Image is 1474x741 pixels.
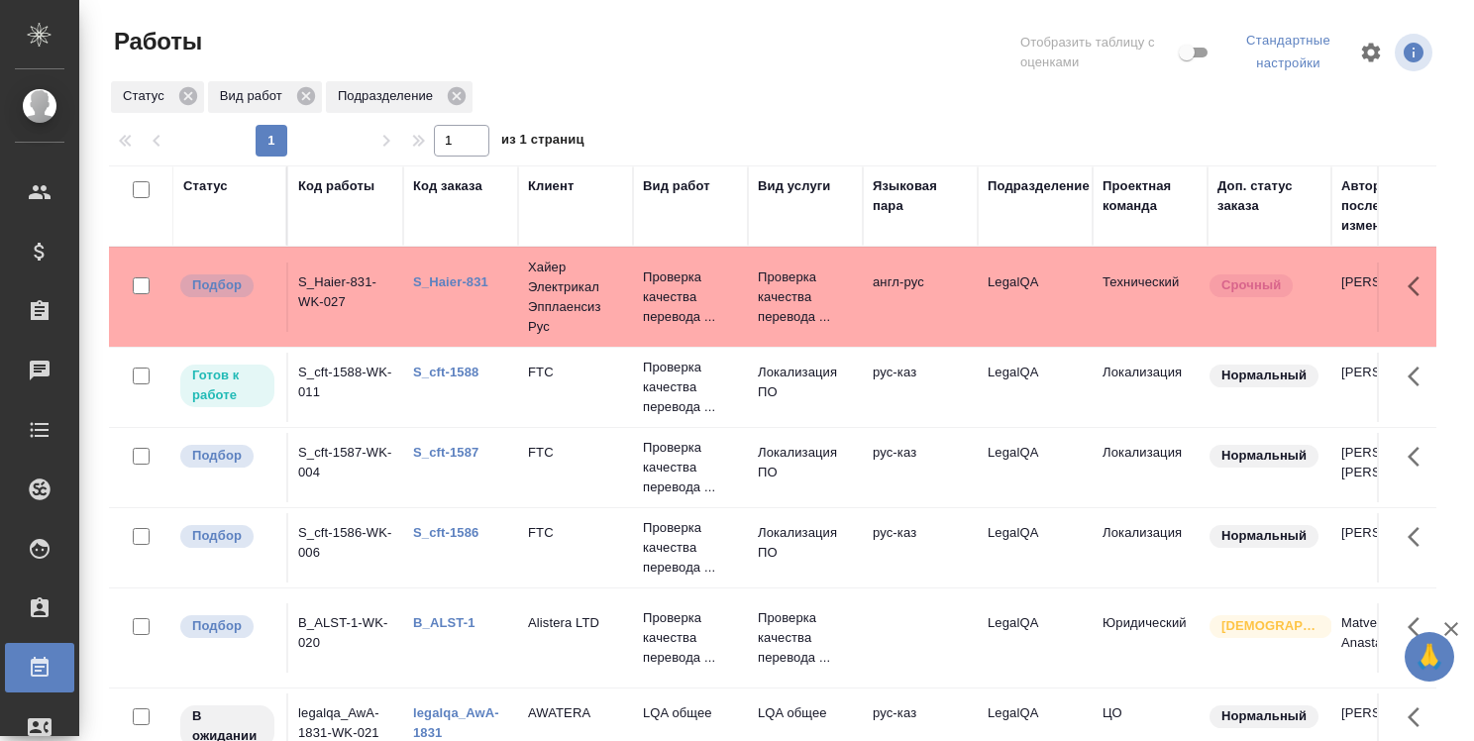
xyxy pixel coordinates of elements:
p: LQA общее [758,703,853,723]
td: LegalQA [978,433,1093,502]
div: Вид работ [208,81,322,113]
p: Проверка качества перевода ... [643,267,738,327]
button: Здесь прячутся важные кнопки [1396,603,1443,651]
p: Нормальный [1221,706,1307,726]
td: [PERSON_NAME] [1331,513,1446,582]
td: Matveeva Anastasia [1331,603,1446,673]
td: B_ALST-1-WK-020 [288,603,403,673]
td: LegalQA [978,353,1093,422]
td: [PERSON_NAME] [1331,353,1446,422]
p: Подбор [192,526,242,546]
td: S_Haier-831-WK-027 [288,263,403,332]
div: Можно подбирать исполнителей [178,613,276,640]
a: S_Haier-831 [413,274,488,289]
p: Подбор [192,446,242,466]
div: Подразделение [326,81,473,113]
div: Можно подбирать исполнителей [178,272,276,299]
td: Локализация [1093,433,1208,502]
a: S_cft-1588 [413,365,478,379]
p: Alistera LTD [528,613,623,633]
td: англ-рус [863,263,978,332]
div: Можно подбирать исполнителей [178,523,276,550]
span: из 1 страниц [501,128,584,157]
td: рус-каз [863,353,978,422]
p: LQA общее [643,703,738,723]
td: S_cft-1587-WK-004 [288,433,403,502]
td: LegalQA [978,513,1093,582]
span: 🙏 [1413,636,1446,678]
p: Локализация ПО [758,443,853,482]
span: Настроить таблицу [1347,29,1395,76]
td: LegalQA [978,263,1093,332]
p: Проверка качества перевода ... [643,518,738,578]
p: FTC [528,443,623,463]
div: Можно подбирать исполнителей [178,443,276,470]
td: Локализация [1093,513,1208,582]
p: Нормальный [1221,446,1307,466]
p: Подбор [192,616,242,636]
div: Вид работ [643,176,710,196]
div: Исполнитель может приступить к работе [178,363,276,409]
p: Локализация ПО [758,523,853,563]
p: Проверка качества перевода ... [643,438,738,497]
td: Технический [1093,263,1208,332]
td: S_cft-1586-WK-006 [288,513,403,582]
div: Статус [183,176,228,196]
p: FTC [528,363,623,382]
td: LegalQA [978,603,1093,673]
p: Срочный [1221,275,1281,295]
button: 🙏 [1405,632,1454,682]
td: [PERSON_NAME] [1331,263,1446,332]
p: FTC [528,523,623,543]
div: Код работы [298,176,374,196]
td: Локализация [1093,353,1208,422]
p: Нормальный [1221,526,1307,546]
p: [DEMOGRAPHIC_DATA] [1221,616,1320,636]
div: Автор последнего изменения [1341,176,1436,236]
a: S_cft-1586 [413,525,478,540]
span: Работы [109,26,202,57]
div: Подразделение [988,176,1090,196]
td: S_cft-1588-WK-011 [288,353,403,422]
div: Код заказа [413,176,482,196]
td: рус-каз [863,433,978,502]
p: Статус [123,86,171,106]
a: S_cft-1587 [413,445,478,460]
a: B_ALST-1 [413,615,475,630]
div: Проектная команда [1103,176,1198,216]
button: Здесь прячутся важные кнопки [1396,513,1443,561]
p: Хайер Электрикал Эпплаенсиз Рус [528,258,623,337]
div: split button [1229,26,1347,79]
p: Вид работ [220,86,289,106]
p: Готов к работе [192,366,263,405]
div: Вид услуги [758,176,831,196]
p: Локализация ПО [758,363,853,402]
p: AWATERA [528,703,623,723]
td: рус-каз [863,513,978,582]
td: Юридический [1093,603,1208,673]
td: [PERSON_NAME] [PERSON_NAME] [1331,433,1446,502]
div: Статус [111,81,204,113]
p: Подбор [192,275,242,295]
p: Проверка качества перевода ... [643,358,738,417]
span: Посмотреть информацию [1395,34,1436,71]
button: Здесь прячутся важные кнопки [1396,693,1443,741]
button: Здесь прячутся важные кнопки [1396,433,1443,480]
div: Клиент [528,176,574,196]
p: Проверка качества перевода ... [643,608,738,668]
p: Проверка качества перевода ... [758,267,853,327]
div: Доп. статус заказа [1217,176,1321,216]
span: Отобразить таблицу с оценками [1020,33,1175,72]
p: Подразделение [338,86,440,106]
button: Здесь прячутся важные кнопки [1396,263,1443,310]
div: Языковая пара [873,176,968,216]
p: Проверка качества перевода ... [758,608,853,668]
p: Нормальный [1221,366,1307,385]
button: Здесь прячутся важные кнопки [1396,353,1443,400]
a: legalqa_AwA-1831 [413,705,499,740]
